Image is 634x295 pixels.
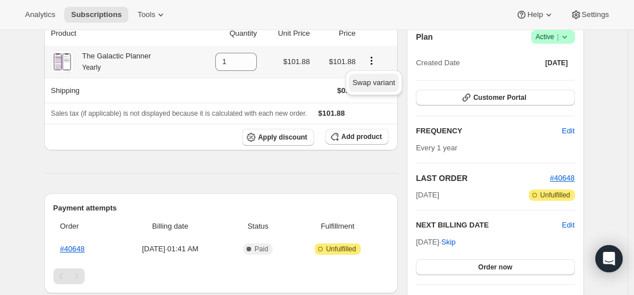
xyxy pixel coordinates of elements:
nav: Pagination [53,268,389,284]
th: Unit Price [260,21,313,46]
span: $0.00 [337,86,356,95]
span: Analytics [25,10,55,19]
button: Settings [564,7,616,23]
span: Sales tax (if applicable) is not displayed because it is calculated with each new order. [51,109,307,117]
span: Fulfillment [293,221,382,232]
div: The Galactic Planner [74,50,151,73]
span: Skip [441,237,456,248]
h2: LAST ORDER [416,172,550,184]
button: Tools [131,7,173,23]
button: Edit [562,220,574,231]
div: Open Intercom Messenger [595,245,623,272]
span: Unfulfilled [540,191,570,200]
span: Swap variant [352,78,395,87]
th: Price [314,21,359,46]
th: Shipping [44,78,195,103]
h2: FREQUENCY [416,125,562,137]
span: [DATE] [416,189,439,201]
span: Add product [341,132,382,141]
span: Created Date [416,57,460,69]
span: $101.88 [318,109,345,117]
button: Edit [555,122,581,140]
button: Customer Portal [416,90,574,106]
span: Help [527,10,543,19]
th: Order [53,214,115,239]
span: Tools [137,10,155,19]
button: Skip [435,233,462,251]
span: Billing date [118,221,223,232]
a: #40648 [550,174,574,182]
button: Analytics [18,7,62,23]
span: Active [536,31,570,43]
span: Subscriptions [71,10,122,19]
span: Order now [478,263,512,272]
button: Add product [326,129,389,145]
button: Apply discount [242,129,314,146]
span: Settings [582,10,609,19]
small: Yearly [82,64,101,71]
button: [DATE] [539,55,575,71]
button: Swap variant [349,74,398,92]
th: Quantity [195,21,261,46]
span: Customer Portal [473,93,526,102]
button: Help [509,7,561,23]
span: Unfulfilled [326,245,356,254]
h2: NEXT BILLING DATE [416,220,562,231]
span: $101.88 [283,57,310,66]
button: Subscriptions [64,7,128,23]
h2: Plan [416,31,433,43]
span: Edit [562,125,574,137]
button: Order now [416,259,574,275]
h2: Payment attempts [53,203,389,214]
span: [DATE] · [416,238,456,246]
th: Product [44,21,195,46]
img: product img [52,50,72,73]
span: $101.88 [329,57,356,66]
span: Every 1 year [416,144,457,152]
button: Product actions [362,54,381,67]
span: Paid [255,245,268,254]
span: Apply discount [258,133,307,142]
span: [DATE] · 01:41 AM [118,243,223,255]
span: Status [230,221,287,232]
a: #40648 [60,245,85,253]
button: #40648 [550,172,574,184]
span: | [557,32,558,41]
span: [DATE] [545,58,568,68]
